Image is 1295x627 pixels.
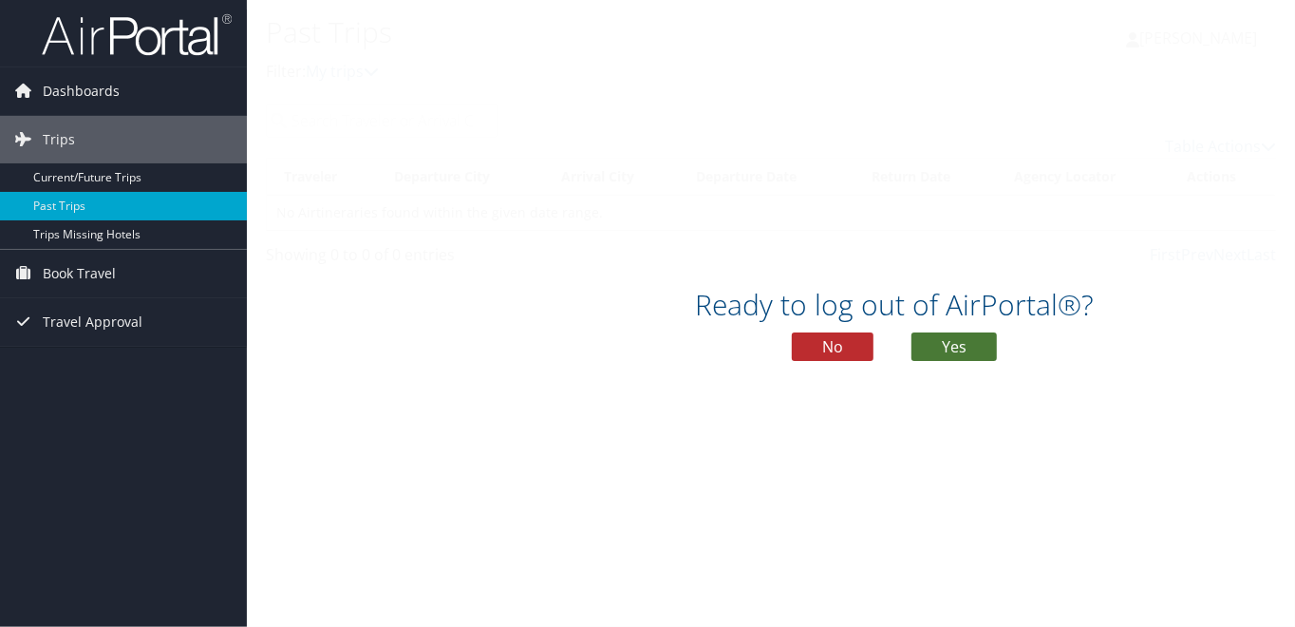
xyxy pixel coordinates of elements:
[792,332,873,361] button: No
[43,116,75,163] span: Trips
[43,298,142,346] span: Travel Approval
[43,67,120,115] span: Dashboards
[42,12,232,57] img: airportal-logo.png
[911,332,997,361] button: Yes
[43,250,116,297] span: Book Travel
